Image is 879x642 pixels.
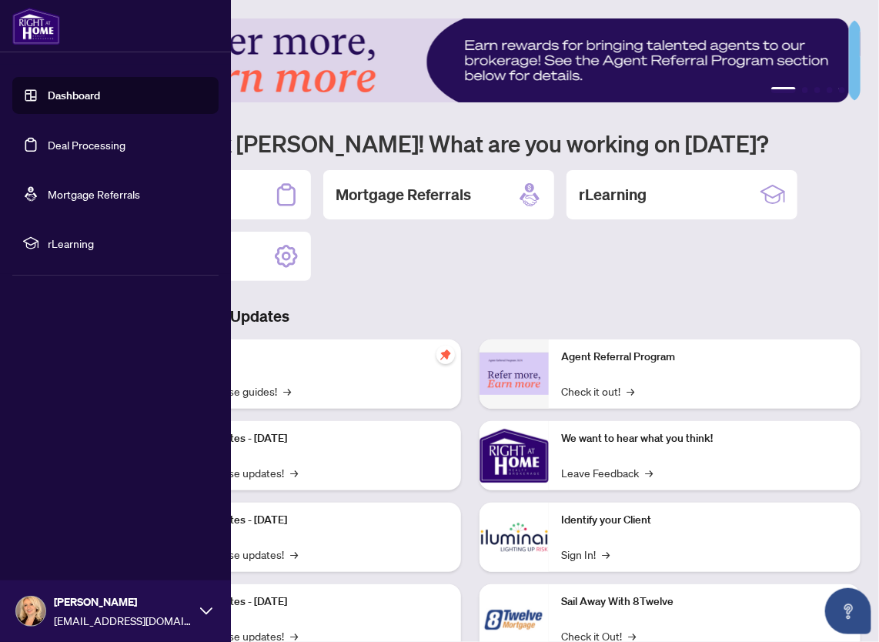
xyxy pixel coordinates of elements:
[561,512,848,529] p: Identify your Client
[48,89,100,102] a: Dashboard
[283,383,291,400] span: →
[561,383,634,400] a: Check it out!→
[336,184,471,206] h2: Mortgage Referrals
[162,349,449,366] p: Self-Help
[561,546,610,563] a: Sign In!→
[561,430,848,447] p: We want to hear what you think!
[480,421,549,490] img: We want to hear what you think!
[12,8,60,45] img: logo
[48,235,208,252] span: rLearning
[290,546,298,563] span: →
[480,503,549,572] img: Identify your Client
[814,87,821,93] button: 3
[827,87,833,93] button: 4
[290,464,298,481] span: →
[602,546,610,563] span: →
[162,594,449,610] p: Platform Updates - [DATE]
[54,612,192,629] span: [EMAIL_ADDRESS][DOMAIN_NAME]
[436,346,455,364] span: pushpin
[162,512,449,529] p: Platform Updates - [DATE]
[561,464,653,481] a: Leave Feedback→
[480,353,549,395] img: Agent Referral Program
[162,430,449,447] p: Platform Updates - [DATE]
[80,129,861,158] h1: Welcome back [PERSON_NAME]! What are you working on [DATE]?
[771,87,796,93] button: 1
[561,349,848,366] p: Agent Referral Program
[54,594,192,610] span: [PERSON_NAME]
[80,306,861,327] h3: Brokerage & Industry Updates
[80,18,849,102] img: Slide 0
[839,87,845,93] button: 5
[48,138,125,152] a: Deal Processing
[825,588,871,634] button: Open asap
[579,184,647,206] h2: rLearning
[48,187,140,201] a: Mortgage Referrals
[645,464,653,481] span: →
[16,597,45,626] img: Profile Icon
[627,383,634,400] span: →
[561,594,848,610] p: Sail Away With 8Twelve
[802,87,808,93] button: 2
